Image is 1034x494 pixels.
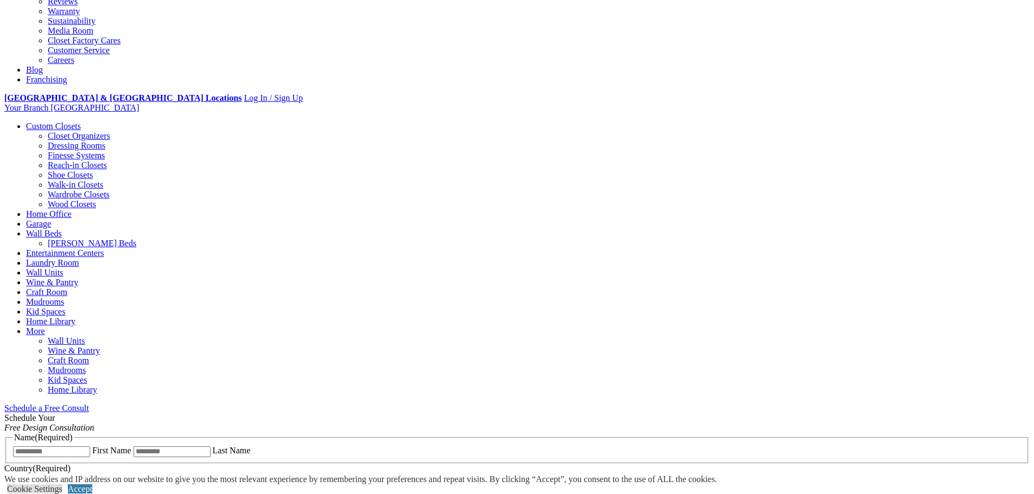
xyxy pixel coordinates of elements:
[13,433,74,442] legend: Name
[48,26,93,35] a: Media Room
[26,229,62,238] a: Wall Beds
[4,423,94,432] em: Free Design Consultation
[48,356,89,365] a: Craft Room
[48,7,80,16] a: Warranty
[48,16,96,25] a: Sustainability
[48,141,105,150] a: Dressing Rooms
[26,65,43,74] a: Blog
[26,297,64,306] a: Mudrooms
[48,36,120,45] a: Closet Factory Cares
[26,287,67,297] a: Craft Room
[48,55,74,65] a: Careers
[48,200,96,209] a: Wood Closets
[48,190,110,199] a: Wardrobe Closets
[48,346,100,355] a: Wine & Pantry
[26,326,45,336] a: More menu text will display only on big screen
[48,375,87,384] a: Kid Spaces
[68,484,92,493] a: Accept
[4,93,242,102] a: [GEOGRAPHIC_DATA] & [GEOGRAPHIC_DATA] Locations
[26,219,51,228] a: Garage
[35,433,72,442] span: (Required)
[26,307,65,316] a: Kid Spaces
[48,385,97,394] a: Home Library
[4,103,139,112] a: Your Branch [GEOGRAPHIC_DATA]
[26,268,63,277] a: Wall Units
[26,75,67,84] a: Franchising
[244,93,302,102] a: Log In / Sign Up
[4,413,94,432] span: Schedule Your
[48,151,105,160] a: Finesse Systems
[4,474,717,484] div: We use cookies and IP address on our website to give you the most relevant experience by remember...
[48,170,93,179] a: Shoe Closets
[48,239,136,248] a: [PERSON_NAME] Beds
[26,248,104,258] a: Entertainment Centers
[26,258,79,267] a: Laundry Room
[26,278,78,287] a: Wine & Pantry
[92,446,131,455] label: First Name
[7,484,62,493] a: Cookie Settings
[48,336,85,345] a: Wall Units
[48,161,107,170] a: Reach-in Closets
[4,464,71,473] label: Country
[4,403,89,413] a: Schedule a Free Consult (opens a dropdown menu)
[26,209,72,219] a: Home Office
[48,365,86,375] a: Mudrooms
[26,317,75,326] a: Home Library
[50,103,139,112] span: [GEOGRAPHIC_DATA]
[48,46,110,55] a: Customer Service
[48,131,110,140] a: Closet Organizers
[26,121,81,131] a: Custom Closets
[213,446,251,455] label: Last Name
[48,180,103,189] a: Walk-in Closets
[4,103,48,112] span: Your Branch
[33,464,70,473] span: (Required)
